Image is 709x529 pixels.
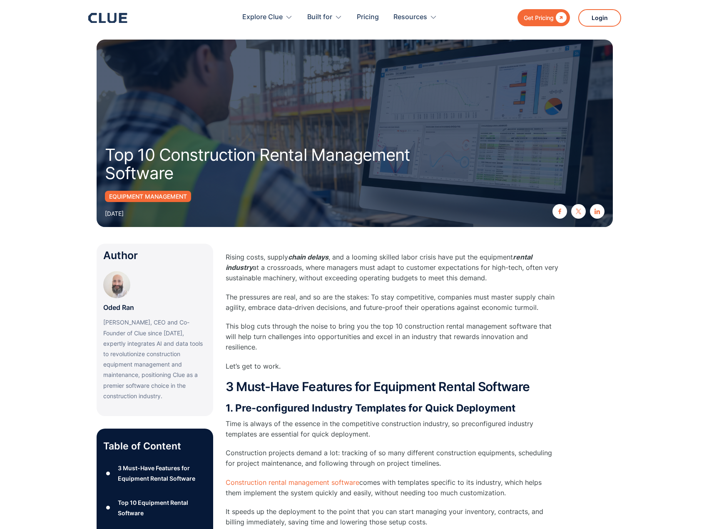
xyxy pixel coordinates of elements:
[103,250,206,261] div: Author
[554,12,567,23] div: 
[288,253,328,261] em: chain delays
[103,497,206,518] a: ●Top 10 Equipment Rental Software
[242,4,283,30] div: Explore Clue
[105,146,455,182] h1: Top 10 Construction Rental Management Software
[226,361,559,372] p: Let’s get to work.
[103,467,113,480] div: ●
[524,12,554,23] div: Get Pricing
[576,209,581,214] img: twitter X icon
[307,4,332,30] div: Built for
[226,252,559,284] p: Rising costs, supply , and a looming skilled labor crisis have put the equipment at a crossroads,...
[226,477,559,498] p: comes with templates specific to its industry, which helps them implement the system quickly and ...
[578,9,621,27] a: Login
[105,208,124,219] div: [DATE]
[393,4,427,30] div: Resources
[307,4,342,30] div: Built for
[103,271,130,298] img: Oded Ran
[103,439,206,453] p: Table of Content
[226,419,559,439] p: Time is always of the essence in the competitive construction industry, so preconfigured industry...
[595,209,600,214] img: linkedin icon
[557,209,562,214] img: facebook icon
[357,4,379,30] a: Pricing
[226,292,559,313] p: The pressures are real, and so are the stakes: To stay competitive, companies must master supply ...
[105,191,191,202] a: Equipment Management
[118,463,206,484] div: 3 Must-Have Features for Equipment Rental Software
[242,4,293,30] div: Explore Clue
[226,321,559,353] p: This blog cuts through the noise to bring you the top 10 construction rental management software ...
[103,302,134,313] p: Oded Ran
[103,463,206,484] a: ●3 Must-Have Features for Equipment Rental Software
[118,497,206,518] div: Top 10 Equipment Rental Software
[226,253,532,272] em: rental industry
[226,507,559,527] p: It speeds up the deployment to the point that you can start managing your inventory, contracts, a...
[393,4,437,30] div: Resources
[103,502,113,514] div: ●
[226,448,559,469] p: Construction projects demand a lot: tracking of so many different construction equipments, schedu...
[226,402,559,414] h3: 1. Pre-configured Industry Templates for Quick Deployment
[226,478,359,487] a: Construction rental management software
[517,9,570,26] a: Get Pricing
[103,317,206,401] p: [PERSON_NAME], CEO and Co-Founder of Clue since [DATE], expertly integrates AI and data tools to ...
[226,380,559,394] h2: 3 Must-Have Features for Equipment Rental Software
